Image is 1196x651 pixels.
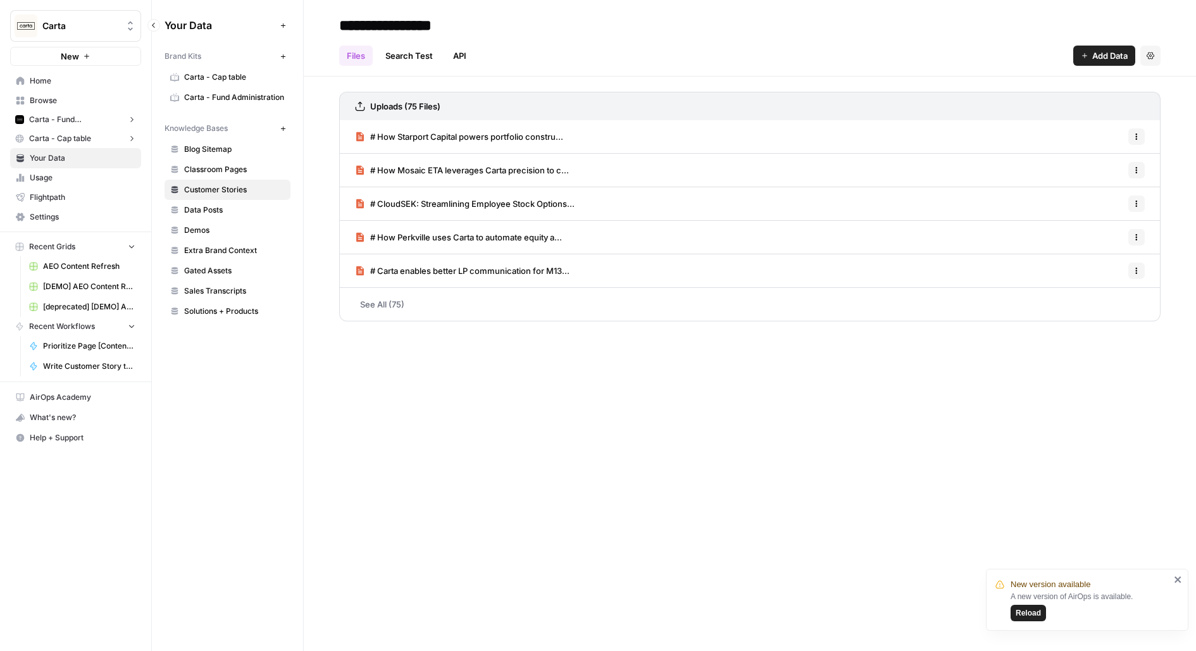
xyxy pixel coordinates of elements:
a: # Carta enables better LP communication for M13... [355,254,570,287]
a: Blog Sitemap [165,139,290,159]
span: Solutions + Products [184,306,285,317]
span: [deprecated] [DEMO] AEO Refresh [43,301,135,313]
a: Home [10,71,141,91]
a: Sales Transcripts [165,281,290,301]
a: AEO Content Refresh [23,256,141,276]
a: Uploads (75 Files) [355,92,440,120]
span: AEO Content Refresh [43,261,135,272]
span: Add Data [1092,49,1128,62]
span: Gated Assets [184,265,285,276]
a: Write Customer Story to KB [23,356,141,376]
a: Customer Stories [165,180,290,200]
a: Browse [10,90,141,111]
button: Reload [1011,605,1046,621]
div: What's new? [11,408,140,427]
button: Recent Workflows [10,317,141,336]
span: Sales Transcripts [184,285,285,297]
a: Flightpath [10,187,141,208]
span: Your Data [30,152,135,164]
span: Classroom Pages [184,164,285,175]
a: Demos [165,220,290,240]
h3: Uploads (75 Files) [370,100,440,113]
span: Reload [1016,607,1041,619]
span: Carta - Cap table [29,133,91,144]
span: Your Data [165,18,275,33]
button: Workspace: Carta [10,10,141,42]
a: See All (75) [339,288,1161,321]
a: Prioritize Page [Content Refresh] [23,336,141,356]
a: Classroom Pages [165,159,290,180]
img: c35yeiwf0qjehltklbh57st2xhbo [15,115,24,124]
img: Carta Logo [15,15,37,37]
span: Settings [30,211,135,223]
button: New [10,47,141,66]
button: What's new? [10,407,141,428]
span: Recent Grids [29,241,75,252]
span: Flightpath [30,192,135,203]
span: Usage [30,172,135,183]
span: # How Mosaic ETA leverages Carta precision to c... [370,164,569,177]
a: Solutions + Products [165,301,290,321]
div: A new version of AirOps is available. [1011,591,1170,621]
span: [DEMO] AEO Content Refresh [43,281,135,292]
span: Carta - Cap table [184,71,285,83]
button: Recent Grids [10,237,141,256]
span: New [61,50,79,63]
span: Recent Workflows [29,321,95,332]
span: New version available [1011,578,1090,591]
span: Help + Support [30,432,135,443]
a: Your Data [10,148,141,168]
a: Data Posts [165,200,290,220]
a: Carta - Fund Administration [165,87,290,108]
span: # Carta enables better LP communication for M13... [370,264,570,277]
a: # How Mosaic ETA leverages Carta precision to c... [355,154,569,187]
a: # How Perkville uses Carta to automate equity a... [355,221,562,254]
span: Write Customer Story to KB [43,361,135,372]
span: Demos [184,225,285,236]
a: API [445,46,474,66]
span: Carta - Fund Administration [29,114,122,125]
span: # How Perkville uses Carta to automate equity a... [370,231,562,244]
a: Settings [10,207,141,227]
span: Data Posts [184,204,285,216]
a: Usage [10,168,141,188]
span: Prioritize Page [Content Refresh] [43,340,135,352]
span: Home [30,75,135,87]
button: Carta - Fund Administration [10,110,141,129]
button: close [1174,574,1183,585]
button: Carta - Cap table [10,129,141,148]
span: Carta - Fund Administration [184,92,285,103]
span: # How Starport Capital powers portfolio constru... [370,130,563,143]
span: Browse [30,95,135,106]
span: Customer Stories [184,184,285,195]
a: # CloudSEK: Streamlining Employee Stock Options... [355,187,575,220]
span: Extra Brand Context [184,245,285,256]
span: # CloudSEK: Streamlining Employee Stock Options... [370,197,575,210]
span: Carta [42,20,119,32]
a: AirOps Academy [10,387,141,407]
span: AirOps Academy [30,392,135,403]
span: Knowledge Bases [165,123,228,134]
span: Blog Sitemap [184,144,285,155]
a: Carta - Cap table [165,67,290,87]
a: # How Starport Capital powers portfolio constru... [355,120,563,153]
a: [DEMO] AEO Content Refresh [23,276,141,297]
a: [deprecated] [DEMO] AEO Refresh [23,297,141,317]
button: Add Data [1073,46,1135,66]
button: Help + Support [10,428,141,448]
a: Files [339,46,373,66]
span: Brand Kits [165,51,201,62]
a: Gated Assets [165,261,290,281]
a: Extra Brand Context [165,240,290,261]
a: Search Test [378,46,440,66]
